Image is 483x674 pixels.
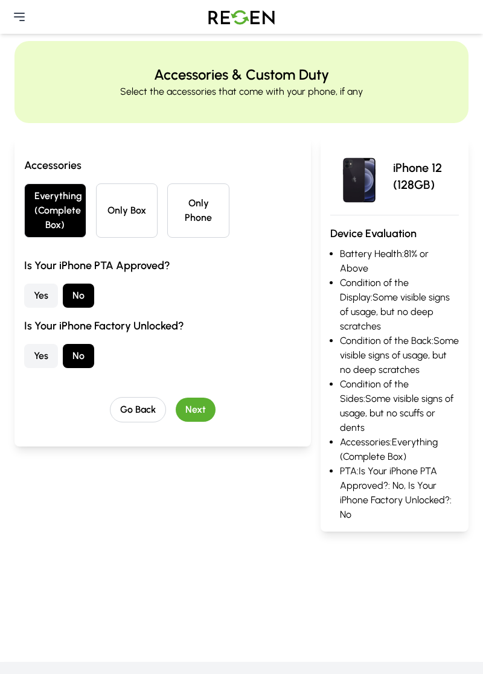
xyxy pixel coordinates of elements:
h3: Is Your iPhone PTA Approved? [24,257,301,274]
li: PTA: Is Your iPhone PTA Approved?: No, Is Your iPhone Factory Unlocked?: No [340,464,459,522]
p: iPhone 12 (128GB) [393,159,459,193]
button: Yes [24,344,58,368]
li: Condition of the Display: Some visible signs of usage, but no deep scratches [340,276,459,334]
button: Go Back [110,397,166,422]
h3: Device Evaluation [330,225,459,242]
button: No [63,344,94,368]
p: Select the accessories that come with your phone, if any [120,84,363,99]
button: Only Phone [167,183,229,238]
li: Condition of the Back: Some visible signs of usage, but no deep scratches [340,334,459,377]
li: Condition of the Sides: Some visible signs of usage, but no scuffs or dents [340,377,459,435]
button: Only Box [96,183,158,238]
button: Everything (Complete Box) [24,183,86,238]
img: iPhone 12 [330,147,388,205]
h3: Accessories [24,157,301,174]
button: Next [176,398,216,422]
button: Yes [24,284,58,308]
li: Accessories: Everything (Complete Box) [340,435,459,464]
button: No [63,284,94,308]
h2: Accessories & Custom Duty [154,65,329,84]
h3: Is Your iPhone Factory Unlocked? [24,317,301,334]
li: Battery Health: 81% or Above [340,247,459,276]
